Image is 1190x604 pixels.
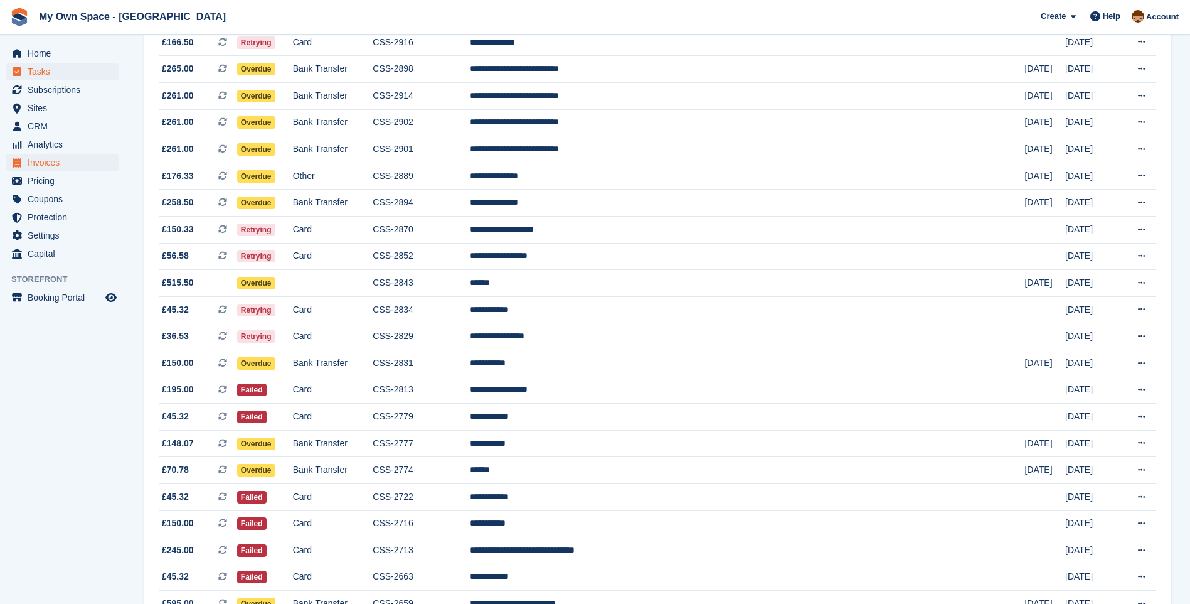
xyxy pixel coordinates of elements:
[293,83,373,110] td: Bank Transfer
[293,483,373,510] td: Card
[1065,163,1118,190] td: [DATE]
[237,197,275,209] span: Overdue
[162,437,194,450] span: £148.07
[237,544,267,557] span: Failed
[11,273,125,286] span: Storefront
[237,277,275,289] span: Overdue
[373,296,469,323] td: CSS-2834
[373,109,469,136] td: CSS-2902
[237,411,267,423] span: Failed
[237,250,275,262] span: Retrying
[1065,483,1118,510] td: [DATE]
[1065,510,1118,537] td: [DATE]
[28,289,103,306] span: Booking Portal
[104,290,119,305] a: Preview store
[373,56,469,83] td: CSS-2898
[1065,323,1118,350] td: [DATE]
[162,570,189,583] span: £45.32
[373,323,469,350] td: CSS-2829
[162,544,194,557] span: £245.00
[373,216,469,243] td: CSS-2870
[237,571,267,583] span: Failed
[373,377,469,404] td: CSS-2813
[1024,163,1065,190] td: [DATE]
[6,289,119,306] a: menu
[1024,190,1065,217] td: [DATE]
[162,330,189,343] span: £36.53
[1065,564,1118,591] td: [DATE]
[162,463,189,477] span: £70.78
[1024,83,1065,110] td: [DATE]
[162,62,194,75] span: £265.00
[162,223,194,236] span: £150.33
[1065,29,1118,56] td: [DATE]
[1132,10,1144,23] img: Paula Harris
[162,517,194,530] span: £150.00
[1024,136,1065,163] td: [DATE]
[1065,109,1118,136] td: [DATE]
[237,384,267,396] span: Failed
[1041,10,1066,23] span: Create
[1065,243,1118,270] td: [DATE]
[162,170,194,183] span: £176.33
[28,190,103,208] span: Coupons
[293,537,373,564] td: Card
[293,163,373,190] td: Other
[373,243,469,270] td: CSS-2852
[373,537,469,564] td: CSS-2713
[162,276,194,289] span: £515.50
[28,63,103,80] span: Tasks
[237,357,275,370] span: Overdue
[162,357,194,370] span: £150.00
[293,350,373,377] td: Bank Transfer
[373,29,469,56] td: CSS-2916
[1024,270,1065,297] td: [DATE]
[6,190,119,208] a: menu
[6,227,119,244] a: menu
[6,136,119,153] a: menu
[1024,109,1065,136] td: [DATE]
[237,330,275,343] span: Retrying
[1065,136,1118,163] td: [DATE]
[1065,350,1118,377] td: [DATE]
[293,404,373,431] td: Card
[373,270,469,297] td: CSS-2843
[293,109,373,136] td: Bank Transfer
[237,224,275,236] span: Retrying
[1065,457,1118,484] td: [DATE]
[373,350,469,377] td: CSS-2831
[162,383,194,396] span: £195.00
[293,296,373,323] td: Card
[293,243,373,270] td: Card
[293,136,373,163] td: Bank Transfer
[1065,216,1118,243] td: [DATE]
[1024,430,1065,457] td: [DATE]
[28,136,103,153] span: Analytics
[293,564,373,591] td: Card
[293,323,373,350] td: Card
[293,510,373,537] td: Card
[293,457,373,484] td: Bank Transfer
[373,564,469,591] td: CSS-2663
[237,36,275,49] span: Retrying
[373,190,469,217] td: CSS-2894
[237,517,267,530] span: Failed
[6,45,119,62] a: menu
[162,89,194,102] span: £261.00
[1065,430,1118,457] td: [DATE]
[28,45,103,62] span: Home
[237,63,275,75] span: Overdue
[162,196,194,209] span: £258.50
[28,208,103,226] span: Protection
[293,377,373,404] td: Card
[1024,56,1065,83] td: [DATE]
[6,245,119,262] a: menu
[373,510,469,537] td: CSS-2716
[1065,190,1118,217] td: [DATE]
[34,6,231,27] a: My Own Space - [GEOGRAPHIC_DATA]
[293,190,373,217] td: Bank Transfer
[162,303,189,316] span: £45.32
[1065,270,1118,297] td: [DATE]
[237,491,267,504] span: Failed
[1065,83,1118,110] td: [DATE]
